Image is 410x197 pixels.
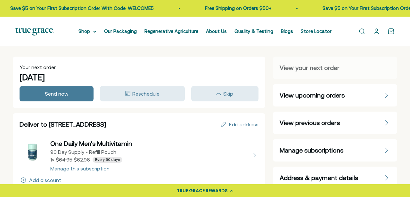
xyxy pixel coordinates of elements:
button: Reschedule [100,86,184,101]
a: Our Packaging [104,28,137,34]
a: View previous orders [273,112,397,134]
button: Send now [20,86,94,101]
a: Free Shipping on Orders $50+ [204,5,270,11]
div: TRUE GRACE REWARDS [177,187,228,194]
span: View your next order [280,63,340,72]
span: Add discount [20,176,61,184]
a: Quality & Testing [234,28,273,34]
div: Edit address [229,122,258,127]
a: Address & payment details [273,167,397,189]
div: Manage this subscription [50,166,110,171]
summary: Shop [78,28,96,35]
a: Regenerative Agriculture [144,28,198,34]
a: About Us [206,28,227,34]
a: View your next order [273,57,397,79]
a: Blogs [281,28,293,34]
div: Add discount [29,177,61,183]
span: Skip [223,91,233,97]
span: Edit address [219,121,258,128]
a: View upcoming orders [273,84,397,106]
h2: [DATE] [20,72,258,83]
span: View upcoming orders [280,91,345,100]
span: Reschedule [132,91,160,97]
p: Save $5 on Your First Subscription Order With Code: WELCOME5 [9,4,153,12]
a: Store Locator [301,28,332,34]
h1: Your next order [20,63,258,71]
a: Manage subscriptions [273,139,397,162]
button: Skip [191,86,258,101]
span: Address & payment details [280,173,358,182]
span: Deliver to [STREET_ADDRESS] [20,121,106,128]
span: Manage subscriptions [280,146,343,155]
span: Send now [45,91,69,97]
span: View previous orders [280,118,340,127]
